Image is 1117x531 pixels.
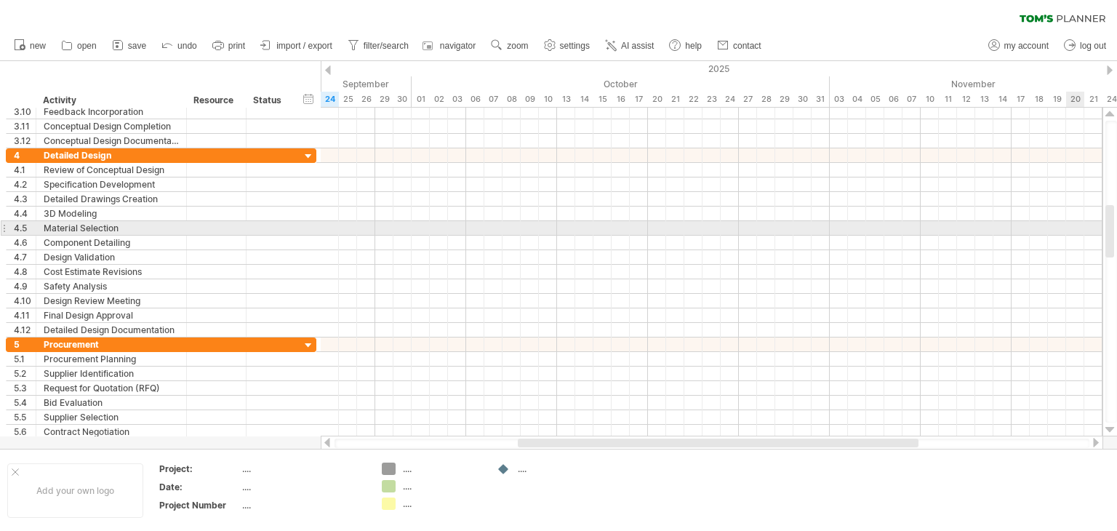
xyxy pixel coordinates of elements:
div: Tuesday, 21 October 2025 [666,92,684,107]
span: help [685,41,702,51]
div: 4.9 [14,279,36,293]
div: .... [403,480,482,492]
div: Material Selection [44,221,179,235]
div: Status [253,93,285,108]
div: Thursday, 9 October 2025 [521,92,539,107]
div: Detailed Design [44,148,179,162]
a: open [57,36,101,55]
div: Monday, 13 October 2025 [557,92,575,107]
div: 4.4 [14,207,36,220]
div: Feedback Incorporation [44,105,179,119]
div: 4.7 [14,250,36,264]
div: .... [242,463,364,475]
div: 5.3 [14,381,36,395]
span: AI assist [621,41,654,51]
a: log out [1060,36,1110,55]
span: import / export [276,41,332,51]
a: save [108,36,151,55]
div: Final Design Approval [44,308,179,322]
div: 4.2 [14,177,36,191]
div: Friday, 24 October 2025 [721,92,739,107]
div: Monday, 17 November 2025 [1012,92,1030,107]
div: Project Number [159,499,239,511]
div: Request for Quotation (RFQ) [44,381,179,395]
div: Tuesday, 18 November 2025 [1030,92,1048,107]
a: zoom [487,36,532,55]
div: 5 [14,338,36,351]
span: my account [1004,41,1049,51]
div: Friday, 3 October 2025 [448,92,466,107]
a: contact [713,36,766,55]
div: .... [242,499,364,511]
div: 4.11 [14,308,36,322]
div: Project: [159,463,239,475]
a: settings [540,36,594,55]
div: Detailed Drawings Creation [44,192,179,206]
div: 3.12 [14,134,36,148]
div: Supplier Identification [44,367,179,380]
div: Thursday, 6 November 2025 [884,92,902,107]
div: Wednesday, 22 October 2025 [684,92,702,107]
div: Detailed Design Documentation [44,323,179,337]
div: Wednesday, 1 October 2025 [412,92,430,107]
div: October 2025 [412,76,830,92]
span: log out [1080,41,1106,51]
a: import / export [257,36,337,55]
div: Wednesday, 5 November 2025 [866,92,884,107]
div: Conceptual Design Documentation [44,134,179,148]
div: Thursday, 13 November 2025 [975,92,993,107]
div: Wednesday, 8 October 2025 [503,92,521,107]
div: Procurement [44,338,179,351]
div: Cost Estimate Revisions [44,265,179,279]
div: Monday, 20 October 2025 [648,92,666,107]
div: 3.11 [14,119,36,133]
div: Thursday, 20 November 2025 [1066,92,1084,107]
div: Activity [43,93,178,108]
div: Resource [193,93,238,108]
a: AI assist [601,36,658,55]
div: Tuesday, 4 November 2025 [848,92,866,107]
div: Friday, 26 September 2025 [357,92,375,107]
div: Tuesday, 11 November 2025 [939,92,957,107]
div: 4.6 [14,236,36,249]
div: Tuesday, 30 September 2025 [393,92,412,107]
div: Supplier Selection [44,410,179,424]
div: Friday, 31 October 2025 [812,92,830,107]
span: navigator [440,41,476,51]
div: Date: [159,481,239,493]
div: Monday, 10 November 2025 [921,92,939,107]
div: Tuesday, 28 October 2025 [757,92,775,107]
a: print [209,36,249,55]
div: Wednesday, 15 October 2025 [593,92,612,107]
span: zoom [507,41,528,51]
div: 3.10 [14,105,36,119]
div: Friday, 14 November 2025 [993,92,1012,107]
div: .... [403,463,482,475]
div: 5.6 [14,425,36,439]
div: Friday, 10 October 2025 [539,92,557,107]
div: Design Validation [44,250,179,264]
div: Wednesday, 12 November 2025 [957,92,975,107]
span: print [228,41,245,51]
div: 4.3 [14,192,36,206]
div: 3D Modeling [44,207,179,220]
div: 4.10 [14,294,36,308]
div: 4.12 [14,323,36,337]
div: Wednesday, 19 November 2025 [1048,92,1066,107]
div: 5.2 [14,367,36,380]
div: 4 [14,148,36,162]
span: undo [177,41,197,51]
span: filter/search [364,41,409,51]
a: new [10,36,50,55]
span: save [128,41,146,51]
span: contact [733,41,761,51]
a: filter/search [344,36,413,55]
div: Procurement Planning [44,352,179,366]
a: help [665,36,706,55]
div: Monday, 27 October 2025 [739,92,757,107]
div: 5.1 [14,352,36,366]
div: Thursday, 23 October 2025 [702,92,721,107]
div: Monday, 6 October 2025 [466,92,484,107]
div: Design Review Meeting [44,294,179,308]
div: Thursday, 25 September 2025 [339,92,357,107]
